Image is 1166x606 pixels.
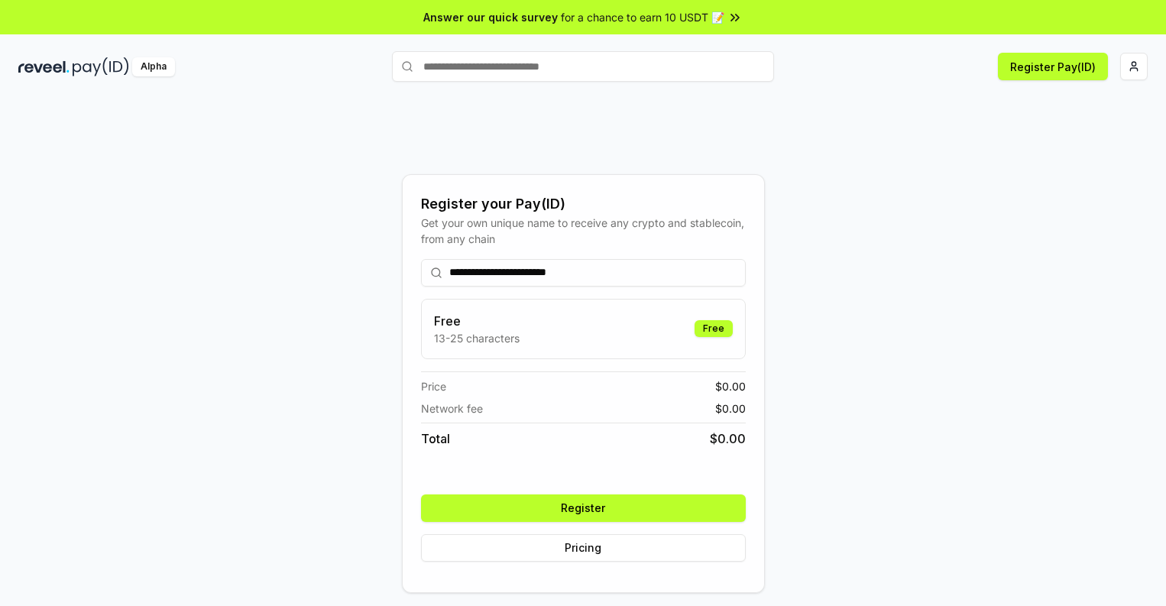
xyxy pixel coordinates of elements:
[434,312,520,330] h3: Free
[73,57,129,76] img: pay_id
[421,534,746,562] button: Pricing
[715,400,746,416] span: $ 0.00
[421,378,446,394] span: Price
[132,57,175,76] div: Alpha
[421,494,746,522] button: Register
[561,9,724,25] span: for a chance to earn 10 USDT 📝
[421,193,746,215] div: Register your Pay(ID)
[695,320,733,337] div: Free
[421,429,450,448] span: Total
[715,378,746,394] span: $ 0.00
[421,215,746,247] div: Get your own unique name to receive any crypto and stablecoin, from any chain
[18,57,70,76] img: reveel_dark
[421,400,483,416] span: Network fee
[710,429,746,448] span: $ 0.00
[423,9,558,25] span: Answer our quick survey
[998,53,1108,80] button: Register Pay(ID)
[434,330,520,346] p: 13-25 characters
